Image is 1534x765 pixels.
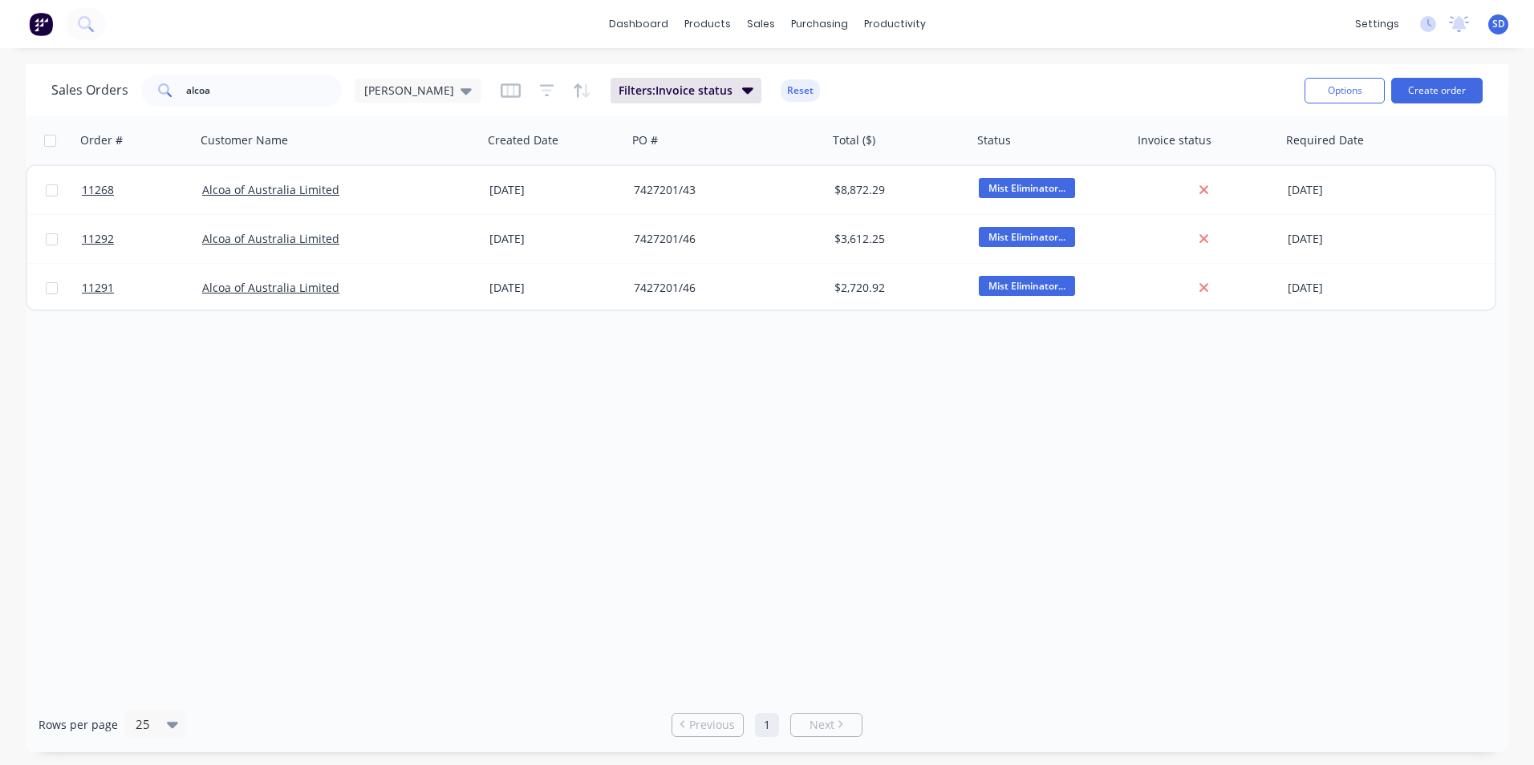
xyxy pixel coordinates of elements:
a: 11268 [82,166,202,214]
button: Create order [1391,78,1483,103]
button: Reset [781,79,820,102]
button: Filters:Invoice status [611,78,761,103]
a: Alcoa of Australia Limited [202,231,339,246]
a: Next page [791,717,862,733]
div: Invoice status [1138,132,1211,148]
div: productivity [856,12,934,36]
div: [DATE] [1288,182,1415,198]
div: Order # [80,132,123,148]
div: Created Date [488,132,558,148]
div: [DATE] [489,231,621,247]
div: settings [1347,12,1407,36]
ul: Pagination [665,713,869,737]
span: 11291 [82,280,114,296]
span: Filters: Invoice status [619,83,733,99]
span: Rows per page [39,717,118,733]
div: [DATE] [1288,231,1415,247]
div: 7427201/46 [634,280,812,296]
div: $3,612.25 [834,231,960,247]
div: [DATE] [489,280,621,296]
div: $2,720.92 [834,280,960,296]
div: 7427201/43 [634,182,812,198]
input: Search... [186,75,343,107]
span: Mist Eliminator... [979,276,1075,296]
span: Next [810,717,834,733]
a: Previous page [672,717,743,733]
a: dashboard [601,12,676,36]
div: Customer Name [201,132,288,148]
span: Mist Eliminator... [979,227,1075,247]
button: Options [1305,78,1385,103]
div: PO # [632,132,658,148]
div: sales [739,12,783,36]
a: Alcoa of Australia Limited [202,280,339,295]
a: Page 1 is your current page [755,713,779,737]
div: Required Date [1286,132,1364,148]
div: Status [977,132,1011,148]
div: products [676,12,739,36]
div: Total ($) [833,132,875,148]
span: [PERSON_NAME] [364,82,454,99]
div: purchasing [783,12,856,36]
span: Mist Eliminator... [979,178,1075,198]
span: 11292 [82,231,114,247]
div: $8,872.29 [834,182,960,198]
span: 11268 [82,182,114,198]
a: 11292 [82,215,202,263]
h1: Sales Orders [51,83,128,98]
img: Factory [29,12,53,36]
a: 11291 [82,264,202,312]
span: Previous [689,717,735,733]
div: [DATE] [1288,280,1415,296]
a: Alcoa of Australia Limited [202,182,339,197]
span: SD [1492,17,1505,31]
div: 7427201/46 [634,231,812,247]
div: [DATE] [489,182,621,198]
